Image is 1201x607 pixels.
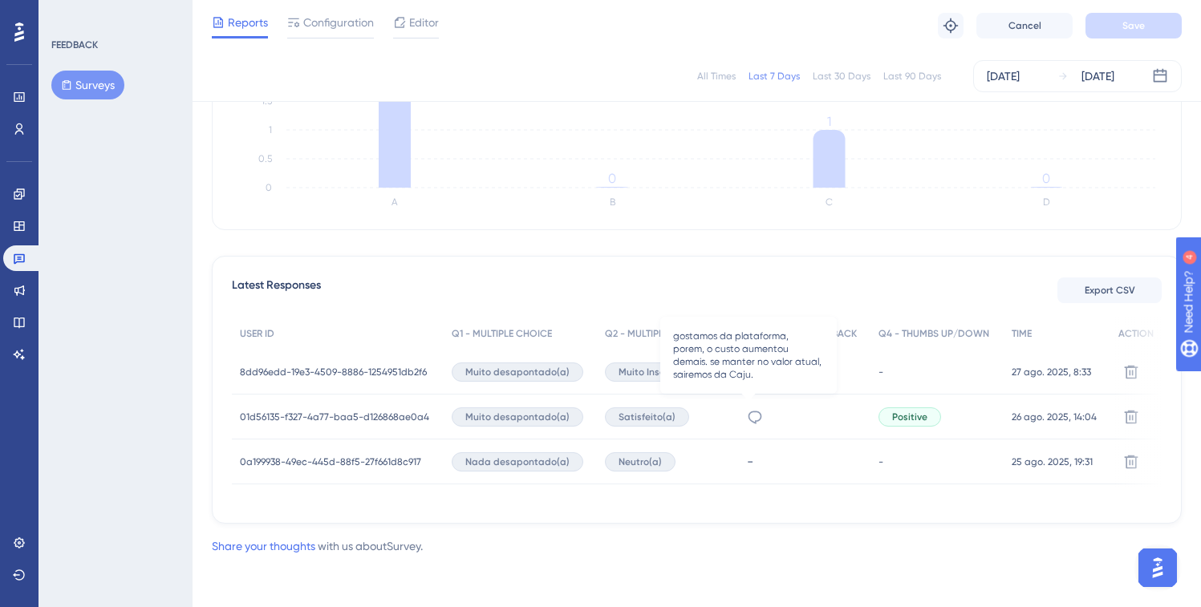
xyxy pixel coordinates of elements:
span: Configuration [303,13,374,32]
span: Nada desapontado(a) [465,455,570,468]
div: with us about Survey . [212,536,423,556]
span: Latest Responses [232,276,321,305]
text: A [392,196,398,208]
a: Share your thoughts [212,540,315,552]
div: Last 7 Days [749,70,800,83]
button: Surveys [51,71,124,99]
tspan: 0 [1042,171,1050,186]
span: Q2 - MULTIPLE CHOICE [605,327,707,340]
span: 25 ago. 2025, 19:31 [1012,455,1093,468]
tspan: 1.5 [262,95,272,107]
div: [DATE] [1081,67,1114,86]
span: 01d56135-f327-4a77-baa5-d126868ae0a4 [240,411,429,423]
span: Need Help? [38,4,100,23]
span: 27 ago. 2025, 8:33 [1012,366,1091,378]
span: Editor [409,13,439,32]
div: 4 [112,8,116,21]
tspan: 1 [269,124,272,136]
span: TIME [1012,327,1032,340]
div: - [747,454,863,469]
iframe: UserGuiding AI Assistant Launcher [1134,544,1182,592]
span: Satisfeito(a) [619,411,676,423]
span: 8dd96edd-19e3-4509-8886-1254951db2f6 [240,366,427,378]
tspan: 0.5 [258,153,272,164]
div: Last 90 Days [883,70,941,83]
text: C [826,196,833,208]
div: FEEDBACK [51,38,98,51]
span: USER ID [240,327,274,340]
span: Positive [892,411,927,423]
div: Last 30 Days [813,70,870,83]
span: Reports [228,13,268,32]
div: All Times [697,70,736,83]
button: Save [1085,13,1182,38]
span: Q1 - MULTIPLE CHOICE [452,327,552,340]
span: 0a199938-49ec-445d-88f5-27f661d8c917 [240,455,421,468]
div: [DATE] [987,67,1020,86]
button: Cancel [976,13,1073,38]
span: Muito desapontado(a) [465,411,570,423]
tspan: 0 [608,171,616,186]
button: Export CSV [1057,277,1162,303]
span: Cancel [1008,19,1041,32]
tspan: 0 [266,182,272,193]
span: Muito desapontado(a) [465,366,570,378]
text: B [610,196,615,208]
tspan: 1 [827,114,831,129]
span: ACTION [1118,327,1154,340]
span: Muito Insatisfeito(a) [619,366,711,378]
span: Save [1122,19,1145,32]
span: 26 ago. 2025, 14:04 [1012,411,1097,423]
span: - [878,366,883,378]
text: D [1043,196,1050,208]
span: gostamos da plataforma, porem, o custo aumentou demais. se manter no valor atual, sairemos da Caju. [673,330,824,381]
span: Export CSV [1085,284,1135,297]
span: Neutro(a) [619,455,662,468]
span: - [878,455,883,468]
span: Q4 - THUMBS UP/DOWN [878,327,989,340]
